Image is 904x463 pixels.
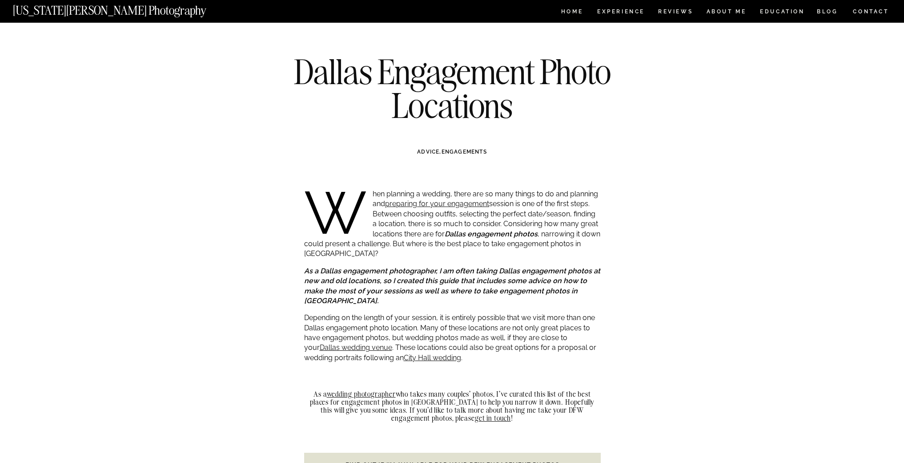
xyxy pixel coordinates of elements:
a: Dallas wedding venue [320,343,392,352]
a: [US_STATE][PERSON_NAME] Photography [13,4,236,12]
p: Depending on the length of your session, it is entirely possible that we visit more than one Dall... [304,313,601,363]
a: HOME [559,9,585,16]
h3: , [323,148,582,156]
a: Experience [597,9,644,16]
em: As a Dallas engagement photographer, I am often taking Dallas engagement photos at new and old lo... [304,267,600,305]
a: ABOUT ME [706,9,747,16]
a: preparing for your engagement [385,199,489,208]
strong: Dallas engagement photos [445,230,538,238]
h2: As a who takes many couples’ photos, I’ve curated this list of the best places for engagement pho... [304,390,601,422]
a: EDUCATION [759,9,806,16]
a: City Hall wedding [404,353,461,362]
p: When planning a wedding, there are so many things to do and planning and session is one of the fi... [304,189,601,259]
a: ENGAGEMENTS [442,149,487,155]
a: wedding photographer [327,390,396,398]
a: BLOG [817,9,838,16]
a: ADVICE [417,149,439,155]
a: REVIEWS [658,9,691,16]
a: get in touch [475,414,511,422]
h1: Dallas Engagement Photo Locations [291,55,614,122]
a: CONTACT [852,7,889,16]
